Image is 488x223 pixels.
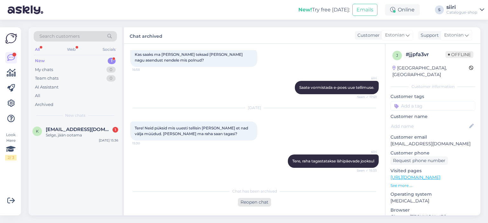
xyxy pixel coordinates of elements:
div: Socials [101,45,117,54]
span: Tere, raha tagastatakse lähipäevade jooksul [292,159,374,163]
div: 0 [106,75,116,82]
p: Chrome [TECHNICAL_ID] [390,213,475,220]
span: Chat has been archived [232,188,277,194]
input: Add name [391,123,468,130]
div: Selge, jään ootama [46,132,118,138]
div: My chats [35,67,53,73]
a: [URL][DOMAIN_NAME] [390,174,440,180]
p: Operating system [390,191,475,198]
span: siiri [353,149,377,154]
span: siiri [353,76,377,81]
span: Saate vormistada e-poes uue tellimuse. [299,85,374,90]
p: See more ... [390,183,475,188]
div: New [35,58,45,64]
span: Tere! Neid püksid mis uuesti tellisin [PERSON_NAME] et nad välja müüdud. [PERSON_NAME] ma raha sa... [135,126,249,136]
p: [EMAIL_ADDRESS][DOMAIN_NAME] [390,141,475,147]
div: 1 [108,58,116,64]
div: Request phone number [390,156,448,165]
span: New chats [65,113,85,118]
div: Web [66,45,77,54]
div: AI Assistant [35,84,58,90]
span: Search customers [39,33,80,40]
a: siiriCatalogue-shop [446,5,484,15]
label: Chat archived [130,31,162,40]
span: Estonian [385,32,404,39]
p: Customer phone [390,150,475,156]
div: Try free [DATE]: [298,6,350,14]
p: Customer tags [390,93,475,100]
div: Customer information [390,84,475,89]
span: Offline [445,51,473,58]
span: Estonian [444,32,464,39]
b: New! [298,7,312,13]
img: Askly Logo [5,32,17,44]
span: k [36,129,39,134]
p: Browser [390,207,475,213]
div: 0 [106,67,116,73]
span: 15:30 [132,141,156,146]
p: Visited pages [390,167,475,174]
div: Look Here [5,132,17,161]
div: All [35,93,40,99]
div: Support [418,32,439,39]
p: [MEDICAL_DATA] [390,198,475,204]
div: S [435,5,444,14]
div: 2 / 3 [5,155,17,161]
button: Emails [352,4,377,16]
div: Archived [35,102,53,108]
span: Kas saaks ma [PERSON_NAME] teksad [PERSON_NAME] nagu asendust nendele mis polnud? [135,52,244,62]
span: Seen ✓ 15:33 [353,168,377,173]
span: 16:58 [132,67,156,72]
div: 1 [112,127,118,133]
div: Team chats [35,75,58,82]
span: Seen ✓ 17:01 [353,95,377,99]
div: Reopen chat [238,198,271,207]
p: Customer email [390,134,475,141]
div: [DATE] [130,105,379,111]
p: Customer name [390,113,475,120]
span: katri.1492@mail.ru [46,127,112,132]
span: j [396,53,398,58]
div: [GEOGRAPHIC_DATA], [GEOGRAPHIC_DATA] [392,65,469,78]
div: siiri [446,5,477,10]
div: Catalogue-shop [446,10,477,15]
div: # jjpfa3vr [406,51,445,58]
div: Customer [355,32,380,39]
div: [DATE] 15:36 [99,138,118,143]
input: Add a tag [390,101,475,111]
div: All [34,45,41,54]
div: Online [385,4,420,16]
